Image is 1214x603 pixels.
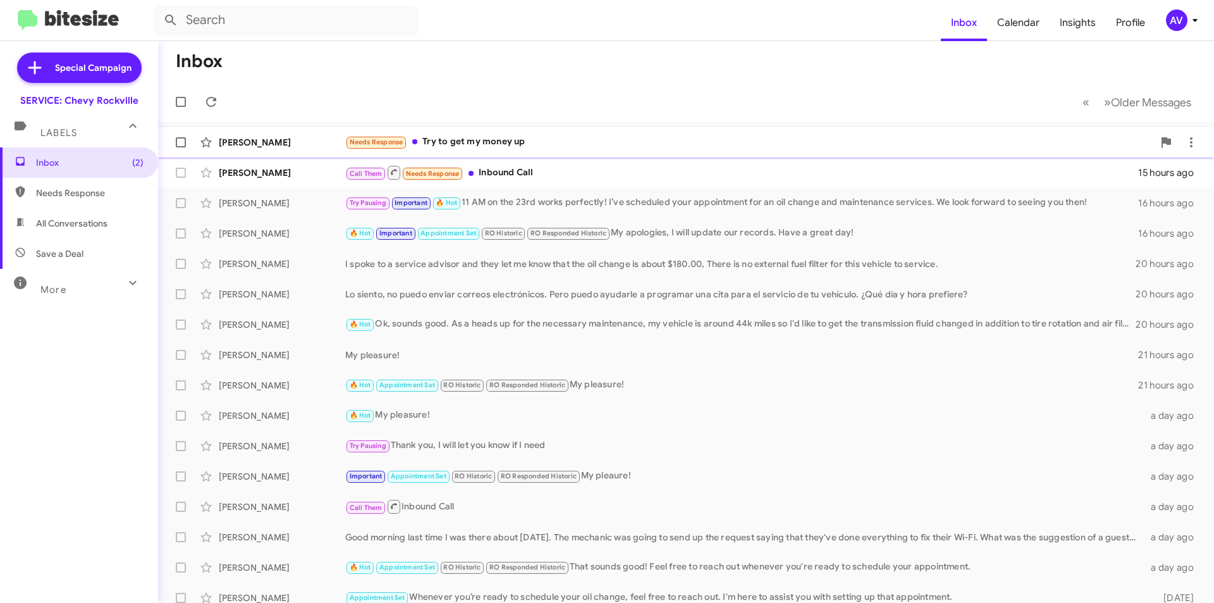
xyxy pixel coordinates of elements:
span: Needs Response [36,187,144,199]
span: More [40,284,66,295]
span: Labels [40,127,77,139]
span: Appointment Set [379,381,435,389]
span: Try Pausing [350,442,386,450]
span: Important [350,472,383,480]
span: Important [395,199,427,207]
input: Search [153,5,419,35]
a: Insights [1050,4,1106,41]
span: Call Them [350,170,383,178]
div: SERVICE: Chevy Rockville [20,94,138,107]
div: 21 hours ago [1138,349,1204,361]
span: Important [379,229,412,237]
div: My pleasure! [345,408,1143,423]
div: [PERSON_NAME] [219,227,345,240]
span: RO Historic [443,381,481,389]
span: RO Historic [443,563,481,571]
div: a day ago [1143,440,1204,452]
div: [PERSON_NAME] [219,440,345,452]
div: I spoke to a service advisor and they let me know that the oil change is about $180.00, There is ... [345,258,1136,270]
button: AV [1155,9,1200,31]
span: RO Responded Historic [501,472,577,480]
a: Profile [1106,4,1155,41]
div: Inbound Call [345,165,1138,180]
span: Call Them [350,504,383,512]
div: Inbound Call [345,499,1143,514]
div: [PERSON_NAME] [219,318,345,331]
span: Needs Response [350,138,403,146]
span: 🔥 Hot [350,563,371,571]
span: 🔥 Hot [350,381,371,389]
a: Calendar [987,4,1050,41]
span: RO Historic [485,229,522,237]
span: (2) [132,156,144,169]
div: [PERSON_NAME] [219,288,345,301]
div: My pleasure! [345,378,1138,392]
div: My apologies, I will update our records. Have a great day! [345,226,1138,240]
div: [PERSON_NAME] [219,500,345,513]
span: RO Responded Historic [489,563,565,571]
div: [PERSON_NAME] [219,136,345,149]
div: [PERSON_NAME] [219,470,345,483]
div: 15 hours ago [1138,166,1204,179]
div: 11 AM on the 23rd works perfectly! I’ve scheduled your appointment for an oil change and maintena... [345,196,1138,210]
button: Previous [1075,89,1097,115]
div: 20 hours ago [1136,258,1204,270]
div: [PERSON_NAME] [219,197,345,209]
div: 16 hours ago [1138,197,1204,209]
div: [PERSON_NAME] [219,258,345,270]
div: [PERSON_NAME] [219,349,345,361]
span: 🔥 Hot [350,411,371,420]
div: Thank you, I will let you know if I need [345,438,1143,453]
a: Inbox [941,4,987,41]
span: Special Campaign [55,61,132,74]
div: [PERSON_NAME] [219,409,345,422]
div: 20 hours ago [1136,288,1204,301]
div: Good morning last time I was there about [DATE]. The mechanic was going to send up the request sa... [345,531,1143,544]
span: Older Messages [1111,96,1191,109]
span: RO Responded Historic [530,229,606,237]
span: Save a Deal [36,247,83,260]
div: [PERSON_NAME] [219,561,345,574]
div: a day ago [1143,470,1204,483]
div: My pleasure! [345,349,1138,361]
div: 21 hours ago [1138,379,1204,392]
div: [PERSON_NAME] [219,166,345,179]
span: RO Responded Historic [489,381,565,389]
span: 🔥 Hot [350,229,371,237]
div: a day ago [1143,500,1204,513]
div: 16 hours ago [1138,227,1204,240]
div: My pleaure! [345,469,1143,483]
div: [PERSON_NAME] [219,531,345,544]
span: 🔥 Hot [350,320,371,328]
div: Try to get my money up [345,135,1153,149]
span: Appointment Set [420,229,476,237]
div: Lo siento, no puedo enviar correos electrónicos. Pero puedo ayudarle a programar una cita para el... [345,288,1136,301]
span: 🔥 Hot [436,199,457,207]
span: Try Pausing [350,199,386,207]
span: All Conversations [36,217,107,230]
div: Ok, sounds good. As a heads up for the necessary maintenance, my vehicle is around 44k miles so I... [345,317,1136,332]
button: Next [1096,89,1199,115]
span: Appointment Set [350,594,405,602]
span: Needs Response [406,170,460,178]
div: AV [1166,9,1187,31]
span: RO Historic [455,472,492,480]
div: [PERSON_NAME] [219,379,345,392]
div: a day ago [1143,561,1204,574]
span: Inbox [36,156,144,169]
span: Appointment Set [391,472,446,480]
span: « [1082,94,1089,110]
span: » [1104,94,1111,110]
div: a day ago [1143,531,1204,544]
span: Appointment Set [379,563,435,571]
h1: Inbox [176,51,223,71]
div: a day ago [1143,409,1204,422]
div: That sounds good! Feel free to reach out whenever you're ready to schedule your appointment. [345,560,1143,575]
nav: Page navigation example [1076,89,1199,115]
div: 20 hours ago [1136,318,1204,331]
a: Special Campaign [17,53,142,83]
